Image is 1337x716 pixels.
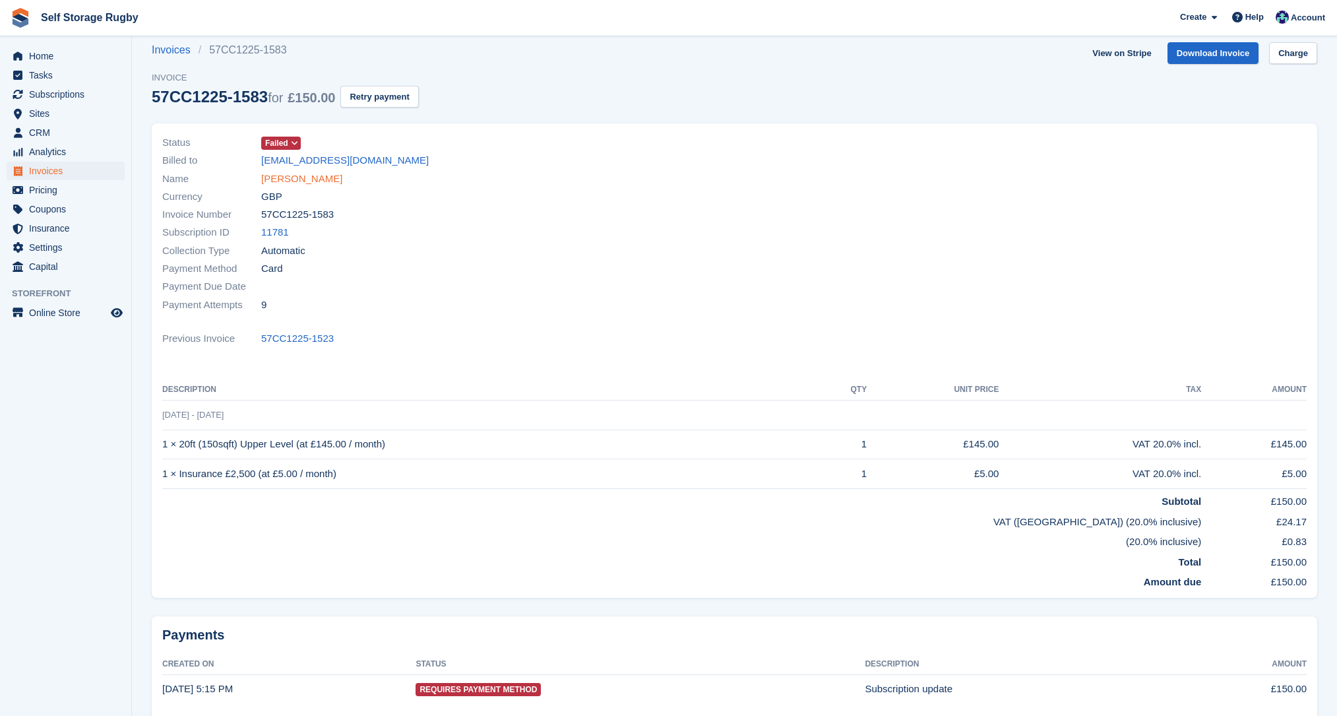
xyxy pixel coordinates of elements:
[7,162,125,180] a: menu
[36,7,144,28] a: Self Storage Rugby
[1201,379,1307,401] th: Amount
[162,379,819,401] th: Description
[1180,11,1206,24] span: Create
[819,379,867,401] th: QTY
[152,88,335,106] div: 57CC1225-1583
[29,123,108,142] span: CRM
[819,430,867,459] td: 1
[268,90,283,105] span: for
[1087,42,1156,64] a: View on Stripe
[29,143,108,161] span: Analytics
[867,379,999,401] th: Unit Price
[288,90,335,105] span: £150.00
[162,261,261,277] span: Payment Method
[7,123,125,142] a: menu
[1245,11,1264,24] span: Help
[1201,529,1307,550] td: £0.83
[162,331,261,346] span: Previous Invoice
[29,304,108,322] span: Online Store
[1179,556,1202,568] strong: Total
[29,47,108,65] span: Home
[152,71,419,84] span: Invoice
[7,47,125,65] a: menu
[7,238,125,257] a: menu
[162,509,1201,530] td: VAT ([GEOGRAPHIC_DATA]) (20.0% inclusive)
[162,430,819,459] td: 1 × 20ft (150sqft) Upper Level (at £145.00 / month)
[7,200,125,218] a: menu
[162,244,261,259] span: Collection Type
[162,153,261,168] span: Billed to
[29,162,108,180] span: Invoices
[162,207,261,222] span: Invoice Number
[867,459,999,489] td: £5.00
[999,437,1201,452] div: VAT 20.0% incl.
[11,8,30,28] img: stora-icon-8386f47178a22dfd0bd8f6a31ec36ba5ce8667c1dd55bd0f319d3a0aa187defe.svg
[416,683,541,696] span: Requires Payment Method
[7,304,125,322] a: menu
[162,225,261,240] span: Subscription ID
[162,172,261,187] span: Name
[1201,570,1307,590] td: £150.00
[162,279,261,294] span: Payment Due Date
[162,627,1307,643] h2: Payments
[162,298,261,313] span: Payment Attempts
[265,137,288,149] span: Failed
[29,181,108,199] span: Pricing
[865,654,1178,675] th: Description
[1201,489,1307,509] td: £150.00
[7,66,125,84] a: menu
[7,85,125,104] a: menu
[1201,459,1307,489] td: £5.00
[7,143,125,161] a: menu
[109,305,125,321] a: Preview store
[261,298,266,313] span: 9
[29,257,108,276] span: Capital
[1201,509,1307,530] td: £24.17
[819,459,867,489] td: 1
[162,459,819,489] td: 1 × Insurance £2,500 (at £5.00 / month)
[867,430,999,459] td: £145.00
[162,410,224,420] span: [DATE] - [DATE]
[29,66,108,84] span: Tasks
[261,135,301,150] a: Failed
[261,261,283,277] span: Card
[340,86,418,108] button: Retry payment
[999,379,1201,401] th: Tax
[261,172,342,187] a: [PERSON_NAME]
[1167,42,1259,64] a: Download Invoice
[1179,654,1307,675] th: Amount
[1291,11,1325,24] span: Account
[7,104,125,123] a: menu
[7,257,125,276] a: menu
[416,654,865,675] th: Status
[162,135,261,150] span: Status
[7,181,125,199] a: menu
[261,207,334,222] span: 57CC1225-1583
[1276,11,1289,24] img: Chris Palmer
[152,42,199,58] a: Invoices
[29,104,108,123] span: Sites
[29,219,108,238] span: Insurance
[7,219,125,238] a: menu
[1269,42,1317,64] a: Charge
[162,654,416,675] th: Created On
[29,238,108,257] span: Settings
[261,153,429,168] a: [EMAIL_ADDRESS][DOMAIN_NAME]
[152,42,419,58] nav: breadcrumbs
[1201,430,1307,459] td: £145.00
[162,529,1201,550] td: (20.0% inclusive)
[1144,576,1202,587] strong: Amount due
[29,85,108,104] span: Subscriptions
[261,225,289,240] a: 11781
[865,674,1178,703] td: Subscription update
[12,287,131,300] span: Storefront
[261,244,305,259] span: Automatic
[261,331,334,346] a: 57CC1225-1523
[162,683,233,694] time: 2025-09-07 16:15:39 UTC
[261,189,282,205] span: GBP
[999,467,1201,482] div: VAT 20.0% incl.
[1201,550,1307,570] td: £150.00
[1179,674,1307,703] td: £150.00
[29,200,108,218] span: Coupons
[162,189,261,205] span: Currency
